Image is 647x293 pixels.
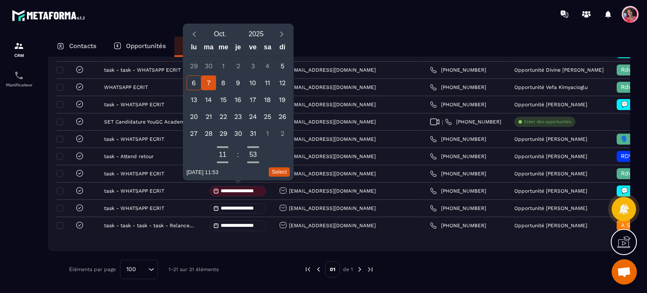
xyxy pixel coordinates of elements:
[231,59,246,73] div: 2
[275,75,290,90] div: 12
[123,265,139,274] span: 100
[187,28,202,40] button: Previous month
[269,167,290,177] button: Select
[105,37,174,57] a: Opportunités
[430,170,486,177] a: [PHONE_NUMBER]
[430,101,486,108] a: [PHONE_NUMBER]
[356,266,364,273] img: next
[187,41,290,141] div: Calendar wrapper
[69,266,116,272] p: Éléments par page
[275,109,290,124] div: 26
[231,126,246,141] div: 30
[247,161,259,164] button: Decrement minutes
[275,59,290,73] div: 5
[514,153,587,159] p: Opportunité [PERSON_NAME]
[366,266,374,273] img: next
[2,83,36,87] p: Planificateur
[216,92,231,107] div: 15
[104,223,194,228] p: task - task - task - task - Relance pour prise de rdv
[524,119,571,125] p: Créer des opportunités
[201,126,216,141] div: 28
[48,37,105,57] a: Contacts
[274,28,290,40] button: Next month
[231,109,246,124] div: 23
[430,222,486,229] a: [PHONE_NUMBER]
[430,84,486,91] a: [PHONE_NUMBER]
[430,136,486,142] a: [PHONE_NUMBER]
[216,126,231,141] div: 29
[120,260,158,279] div: Search for option
[514,223,587,228] p: Opportunité [PERSON_NAME]
[104,205,164,211] p: task - WHATSAPP ECRIT
[104,119,187,125] p: SET Candidature YouGC Academy
[514,102,587,108] p: Opportunité [PERSON_NAME]
[104,67,181,73] p: task - task - WHATSAPP ECRIT
[514,84,588,90] p: Opportunité Vefa Kimyacioglu
[201,59,216,73] div: 30
[217,161,229,164] button: Decrement hours
[514,67,604,73] p: Opportunité Divine [PERSON_NAME]
[612,259,637,285] div: Ouvrir le chat
[343,266,353,273] p: de 1
[126,42,166,50] p: Opportunités
[231,92,246,107] div: 16
[201,92,216,107] div: 14
[202,27,238,41] button: Open months overlay
[187,169,219,175] div: 07/10/2025 11:53
[104,102,164,108] p: task - WHATSAPP ECRIT
[217,145,229,149] button: Increment hours
[514,188,587,194] p: Opportunité [PERSON_NAME]
[430,67,486,73] a: [PHONE_NUMBER]
[246,109,260,124] div: 24
[246,92,260,107] div: 17
[430,205,486,212] a: [PHONE_NUMBER]
[260,59,275,73] div: 4
[445,118,501,125] a: [PHONE_NUMBER]
[246,126,260,141] div: 31
[217,149,229,161] button: Open hours overlay
[238,27,274,41] button: Open years overlay
[174,37,225,57] a: Tâches
[275,126,290,141] div: 2
[315,266,322,273] img: prev
[246,41,260,56] div: ve
[514,136,587,142] p: Opportunité [PERSON_NAME]
[139,265,146,274] input: Search for option
[104,84,148,90] p: WHATSAPP ECRIT
[104,136,164,142] p: task - WHATSAPP ECRIT
[201,109,216,124] div: 21
[201,75,216,90] div: 7
[69,42,96,50] p: Contacts
[430,188,486,194] a: [PHONE_NUMBER]
[187,59,201,73] div: 29
[2,35,36,64] a: formationformationCRM
[104,153,154,159] p: task - Attend retour
[2,53,36,58] p: CRM
[514,205,587,211] p: Opportunité [PERSON_NAME]
[260,92,275,107] div: 18
[514,171,587,177] p: Opportunité [PERSON_NAME]
[430,153,486,160] a: [PHONE_NUMBER]
[12,8,88,23] img: logo
[187,59,290,141] div: Calendar days
[247,145,259,149] button: Increment minutes
[216,109,231,124] div: 22
[260,41,275,56] div: sa
[14,70,24,81] img: scheduler
[168,266,219,272] p: 1-21 sur 21 éléments
[187,41,201,56] div: lu
[104,188,164,194] p: task - WHATSAPP ECRIT
[216,59,231,73] div: 1
[231,41,246,56] div: je
[260,109,275,124] div: 25
[246,59,260,73] div: 3
[304,266,312,273] img: prev
[325,261,340,277] p: 01
[233,151,243,159] div: :
[187,126,201,141] div: 27
[260,126,275,141] div: 1
[442,119,443,125] span: |
[187,109,201,124] div: 20
[2,64,36,94] a: schedulerschedulerPlanificateur
[187,75,201,90] div: 6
